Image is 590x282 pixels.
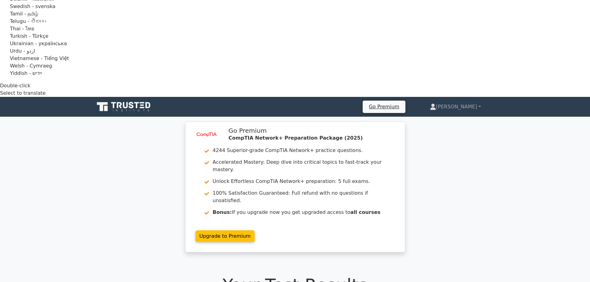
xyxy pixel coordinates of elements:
[10,18,590,25] a: Telugu - తెలుగు
[10,10,590,18] a: Tamil - தமிழ்
[365,102,403,111] a: Go Premium
[415,101,496,113] a: [PERSON_NAME]
[10,55,590,62] a: Vietnamese - Tiếng Việt
[195,230,255,242] a: Upgrade to Premium
[10,70,590,77] a: Yiddish - יידיש
[10,40,590,47] a: Ukrainian - українська
[10,3,590,10] a: Swedish - svenska
[10,62,590,70] a: Welsh - Cymraeg
[10,47,590,55] a: Urdu - ‎‫اردو‬‎
[10,33,590,40] a: Turkish - Türkçe
[10,25,590,33] a: Thai - ไทย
